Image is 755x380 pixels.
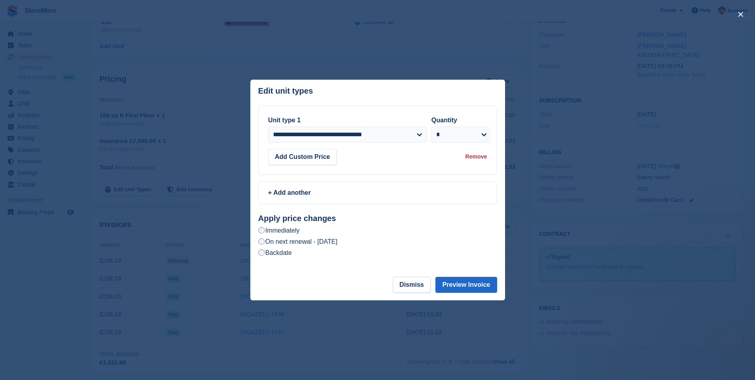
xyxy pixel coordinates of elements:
[268,117,301,123] label: Unit type 1
[734,8,747,21] button: close
[258,86,313,96] p: Edit unit types
[393,277,431,293] button: Dismiss
[268,188,487,198] div: + Add another
[258,214,336,223] strong: Apply price changes
[465,153,487,161] div: Remove
[258,237,338,246] label: On next renewal - [DATE]
[258,238,265,245] input: On next renewal - [DATE]
[435,277,497,293] button: Preview Invoice
[258,181,497,204] a: + Add another
[431,117,457,123] label: Quantity
[258,249,265,256] input: Backdate
[268,149,337,165] button: Add Custom Price
[258,227,265,233] input: Immediately
[258,249,292,257] label: Backdate
[258,226,300,235] label: Immediately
